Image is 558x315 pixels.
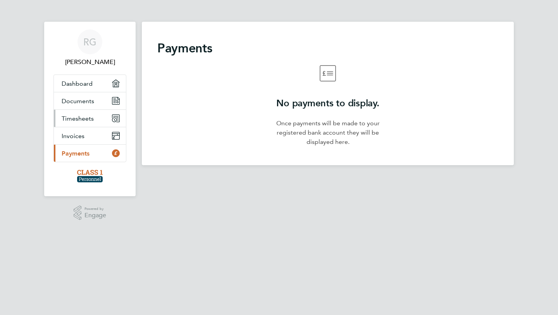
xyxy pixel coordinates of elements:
span: Powered by [84,206,106,212]
a: RG[PERSON_NAME] [53,29,126,67]
span: Payments [62,150,90,157]
span: Invoices [62,132,84,140]
a: Payments [54,145,126,162]
span: Dashboard [62,80,93,87]
img: class1personnel-logo-retina.png [77,170,103,182]
h2: No payments to display. [272,97,384,109]
span: Renata Gurung [53,57,126,67]
a: Go to home page [53,170,126,182]
a: Dashboard [54,75,126,92]
nav: Main navigation [44,22,136,196]
span: Timesheets [62,115,94,122]
a: Documents [54,92,126,109]
a: Timesheets [54,110,126,127]
a: Invoices [54,127,126,144]
span: Engage [84,212,106,219]
h2: Payments [157,40,498,56]
a: Powered byEngage [74,206,107,220]
p: Once payments will be made to your registered bank account they will be displayed here. [272,119,384,147]
span: RG [83,37,96,47]
span: Documents [62,97,94,105]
